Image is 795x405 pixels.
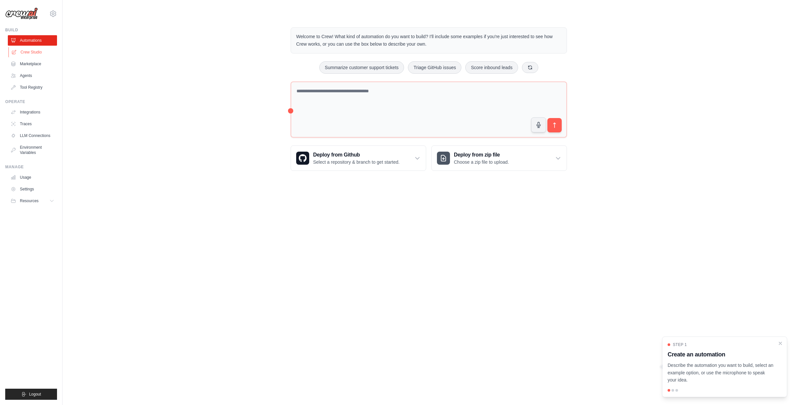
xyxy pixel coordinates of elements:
a: Agents [8,70,57,81]
div: Manage [5,164,57,170]
a: Environment Variables [8,142,57,158]
a: Usage [8,172,57,183]
a: Settings [8,184,57,194]
a: Crew Studio [8,47,58,57]
img: Logo [5,7,38,20]
div: Operate [5,99,57,104]
a: Marketplace [8,59,57,69]
p: Welcome to Crew! What kind of automation do you want to build? I'll include some examples if you'... [296,33,561,48]
p: Select a repository & branch to get started. [313,159,399,165]
button: Close walkthrough [778,341,783,346]
h3: Create an automation [668,350,774,359]
span: Resources [20,198,38,203]
a: Integrations [8,107,57,117]
h3: Deploy from Github [313,151,399,159]
button: Score inbound leads [465,61,518,74]
button: Resources [8,196,57,206]
span: Logout [29,392,41,397]
p: Choose a zip file to upload. [454,159,509,165]
a: Tool Registry [8,82,57,93]
button: Summarize customer support tickets [319,61,404,74]
p: Describe the automation you want to build, select an example option, or use the microphone to spe... [668,362,774,384]
iframe: Chat Widget [762,374,795,405]
a: Automations [8,35,57,46]
span: Step 1 [673,342,687,347]
a: Traces [8,119,57,129]
a: LLM Connections [8,130,57,141]
h3: Deploy from zip file [454,151,509,159]
button: Logout [5,389,57,400]
button: Triage GitHub issues [408,61,461,74]
div: Build [5,27,57,33]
